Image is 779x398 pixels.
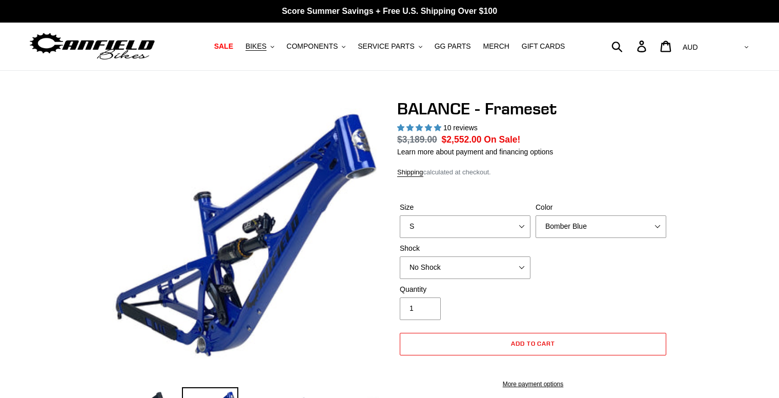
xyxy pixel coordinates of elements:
label: Size [400,202,530,213]
span: SALE [214,42,233,51]
a: More payment options [400,380,666,389]
input: Search [617,35,643,57]
button: COMPONENTS [281,39,351,53]
span: GIFT CARDS [522,42,565,51]
label: Shock [400,243,530,254]
a: Shipping [397,168,423,177]
a: MERCH [478,39,515,53]
button: SERVICE PARTS [353,39,427,53]
label: Quantity [400,284,530,295]
a: GG PARTS [429,39,476,53]
s: $3,189.00 [397,134,437,145]
span: MERCH [483,42,509,51]
button: BIKES [240,39,279,53]
span: $2,552.00 [442,134,482,145]
span: 10 reviews [443,124,478,132]
a: GIFT CARDS [517,39,570,53]
a: Learn more about payment and financing options [397,148,553,156]
span: COMPONENTS [286,42,338,51]
h1: BALANCE - Frameset [397,99,669,118]
span: On Sale! [484,133,520,146]
img: Canfield Bikes [28,30,156,63]
div: calculated at checkout. [397,167,669,177]
span: 5.00 stars [397,124,443,132]
a: SALE [209,39,238,53]
span: BIKES [245,42,266,51]
button: Add to cart [400,333,666,355]
img: BALANCE - Frameset [112,101,380,369]
span: SERVICE PARTS [358,42,414,51]
label: Color [536,202,666,213]
span: Add to cart [511,340,556,347]
span: GG PARTS [435,42,471,51]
